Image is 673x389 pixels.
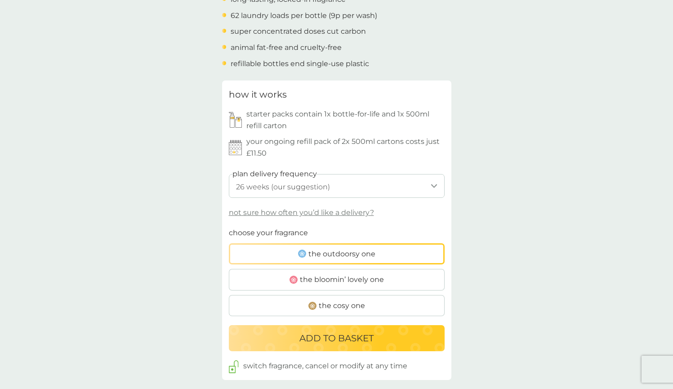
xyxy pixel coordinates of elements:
p: animal fat-free and cruelty-free [231,42,342,54]
h3: how it works [229,87,287,102]
p: starter packs contain 1x bottle-for-life and 1x 500ml refill carton [246,108,445,131]
span: the outdoorsy one [308,248,375,260]
p: super concentrated doses cut carbon [231,26,366,37]
p: choose your fragrance [229,227,308,239]
p: your ongoing refill pack of 2x 500ml cartons costs just £11.50 [246,136,445,159]
p: switch fragrance, cancel or modify at any time [243,360,407,372]
button: ADD TO BASKET [229,325,445,351]
p: refillable bottles end single-use plastic [231,58,369,70]
p: not sure how often you’d like a delivery? [229,207,374,219]
label: plan delivery frequency [232,168,317,180]
p: ADD TO BASKET [299,331,374,345]
span: the cosy one [319,300,365,312]
span: the bloomin’ lovely one [300,274,384,286]
p: 62 laundry loads per bottle (9p per wash) [231,10,377,22]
